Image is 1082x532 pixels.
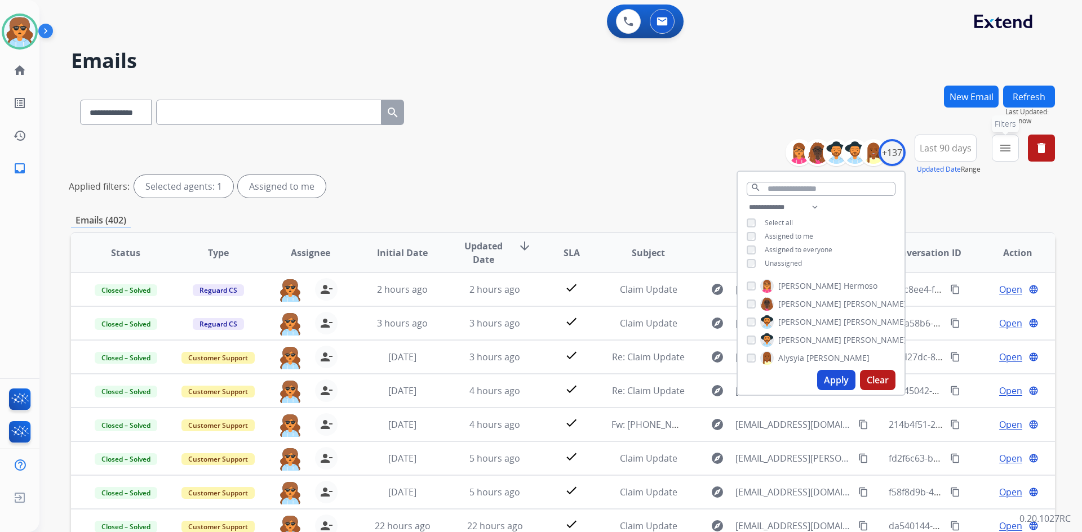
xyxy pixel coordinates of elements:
[735,350,852,364] span: [EMAIL_ADDRESS][DOMAIN_NAME]
[1028,352,1039,362] mat-icon: language
[320,418,333,431] mat-icon: person_remove
[778,352,804,364] span: Alysyia
[134,175,233,198] div: Selected agents: 1
[13,96,26,110] mat-icon: list_alt
[69,180,130,193] p: Applied filters:
[1028,419,1039,430] mat-icon: language
[858,419,868,430] mat-icon: content_copy
[565,450,578,463] mat-icon: check
[1005,108,1055,117] span: Last Updated:
[950,352,960,362] mat-icon: content_copy
[620,520,677,532] span: Claim Update
[564,246,580,260] span: SLA
[995,118,1016,129] span: Filters
[13,129,26,142] mat-icon: history
[1028,386,1039,396] mat-icon: language
[388,418,416,431] span: [DATE]
[320,451,333,465] mat-icon: person_remove
[917,165,961,174] button: Updated Date
[735,418,852,431] span: [EMAIL_ADDRESS][DOMAIN_NAME]
[711,384,724,397] mat-icon: explore
[469,452,520,464] span: 5 hours ago
[711,451,724,465] mat-icon: explore
[467,520,523,532] span: 22 hours ago
[765,231,813,241] span: Assigned to me
[735,384,852,397] span: [EMAIL_ADDRESS][DOMAIN_NAME]
[858,487,868,497] mat-icon: content_copy
[844,298,907,310] span: [PERSON_NAME]
[778,280,841,292] span: [PERSON_NAME]
[858,453,868,463] mat-icon: content_copy
[879,139,906,166] div: +137
[950,453,960,463] mat-icon: content_copy
[279,481,301,504] img: agent-avatar
[13,162,26,175] mat-icon: inbox
[889,418,1062,431] span: 214b4f51-2e71-4b62-9c27-b1bb6a8c8e1e
[238,175,326,198] div: Assigned to me
[565,348,578,362] mat-icon: check
[950,386,960,396] mat-icon: content_copy
[95,284,157,296] span: Closed – Solved
[944,86,999,108] button: New Email
[1003,86,1055,108] button: Refresh
[620,486,677,498] span: Claim Update
[778,298,841,310] span: [PERSON_NAME]
[889,486,1049,498] span: f58f8d9b-43b4-43fe-8cf2-f0b67ffeebe1
[279,278,301,302] img: agent-avatar
[320,485,333,499] mat-icon: person_remove
[915,135,977,162] button: Last 90 days
[858,521,868,531] mat-icon: content_copy
[375,520,431,532] span: 22 hours ago
[806,352,870,364] span: [PERSON_NAME]
[388,351,416,363] span: [DATE]
[386,106,400,119] mat-icon: search
[844,316,907,328] span: [PERSON_NAME]
[920,146,972,150] span: Last 90 days
[279,447,301,471] img: agent-avatar
[279,312,301,336] img: agent-avatar
[844,280,877,292] span: Hermoso
[377,317,428,329] span: 3 hours ago
[778,316,841,328] span: [PERSON_NAME]
[735,451,852,465] span: [EMAIL_ADDRESS][PERSON_NAME][DOMAIN_NAME]
[565,382,578,396] mat-icon: check
[999,350,1022,364] span: Open
[751,182,761,193] mat-icon: search
[612,351,685,363] span: Re: Claim Update
[632,246,665,260] span: Subject
[279,379,301,403] img: agent-avatar
[95,352,157,364] span: Closed – Solved
[778,334,841,346] span: [PERSON_NAME]
[999,283,1022,296] span: Open
[711,418,724,431] mat-icon: explore
[95,386,157,397] span: Closed – Solved
[999,485,1022,499] span: Open
[565,484,578,497] mat-icon: check
[620,317,677,329] span: Claim Update
[765,258,802,268] span: Unassigned
[999,384,1022,397] span: Open
[999,316,1022,330] span: Open
[817,370,855,390] button: Apply
[181,386,255,397] span: Customer Support
[377,246,428,260] span: Initial Date
[950,521,960,531] mat-icon: content_copy
[181,419,255,431] span: Customer Support
[4,16,36,47] img: avatar
[889,452,1057,464] span: fd2f6c63-b1fb-4c19-ad1e-23e8938301ea
[320,283,333,296] mat-icon: person_remove
[992,135,1019,162] button: Filters
[1028,453,1039,463] mat-icon: language
[469,283,520,296] span: 2 hours ago
[181,453,255,465] span: Customer Support
[1005,117,1055,126] span: Just now
[279,346,301,369] img: agent-avatar
[735,283,852,296] span: [EMAIL_ADDRESS][DOMAIN_NAME]
[999,418,1022,431] span: Open
[388,452,416,464] span: [DATE]
[711,283,724,296] mat-icon: explore
[279,413,301,437] img: agent-avatar
[611,418,864,431] span: Fw: [PHONE_NUMBER] Couch pics Sales order #068C947383
[1028,521,1039,531] mat-icon: language
[565,416,578,430] mat-icon: check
